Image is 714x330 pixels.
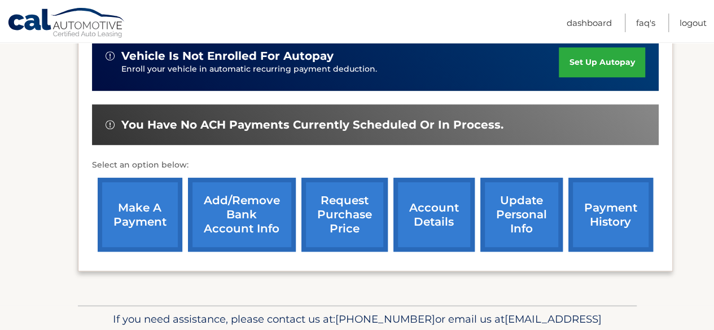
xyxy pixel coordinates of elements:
a: make a payment [98,178,182,252]
img: alert-white.svg [106,51,115,60]
a: update personal info [480,178,563,252]
a: Cal Automotive [7,7,126,40]
a: set up autopay [559,47,645,77]
p: Enroll your vehicle in automatic recurring payment deduction. [121,63,559,76]
img: alert-white.svg [106,120,115,129]
a: Dashboard [567,14,612,32]
span: You have no ACH payments currently scheduled or in process. [121,118,503,132]
a: FAQ's [636,14,655,32]
a: payment history [568,178,653,252]
a: request purchase price [301,178,388,252]
span: vehicle is not enrolled for autopay [121,49,334,63]
a: Logout [680,14,707,32]
a: account details [393,178,475,252]
p: Select an option below: [92,159,659,172]
a: Add/Remove bank account info [188,178,296,252]
span: [PHONE_NUMBER] [335,313,435,325]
